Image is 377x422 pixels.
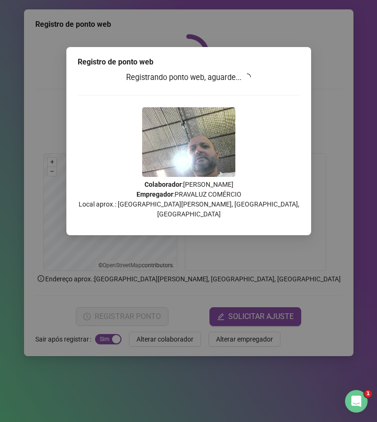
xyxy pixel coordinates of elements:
[243,73,251,81] span: loading
[78,56,300,68] div: Registro de ponto web
[142,107,235,177] img: Z
[78,72,300,84] h3: Registrando ponto web, aguarde...
[345,390,368,413] iframe: Intercom live chat
[78,180,300,219] p: : [PERSON_NAME] : PRAVALUZ COMÉRCIO Local aprox.: [GEOGRAPHIC_DATA][PERSON_NAME], [GEOGRAPHIC_DAT...
[136,191,173,198] strong: Empregador
[364,390,372,398] span: 1
[144,181,181,188] strong: Colaborador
